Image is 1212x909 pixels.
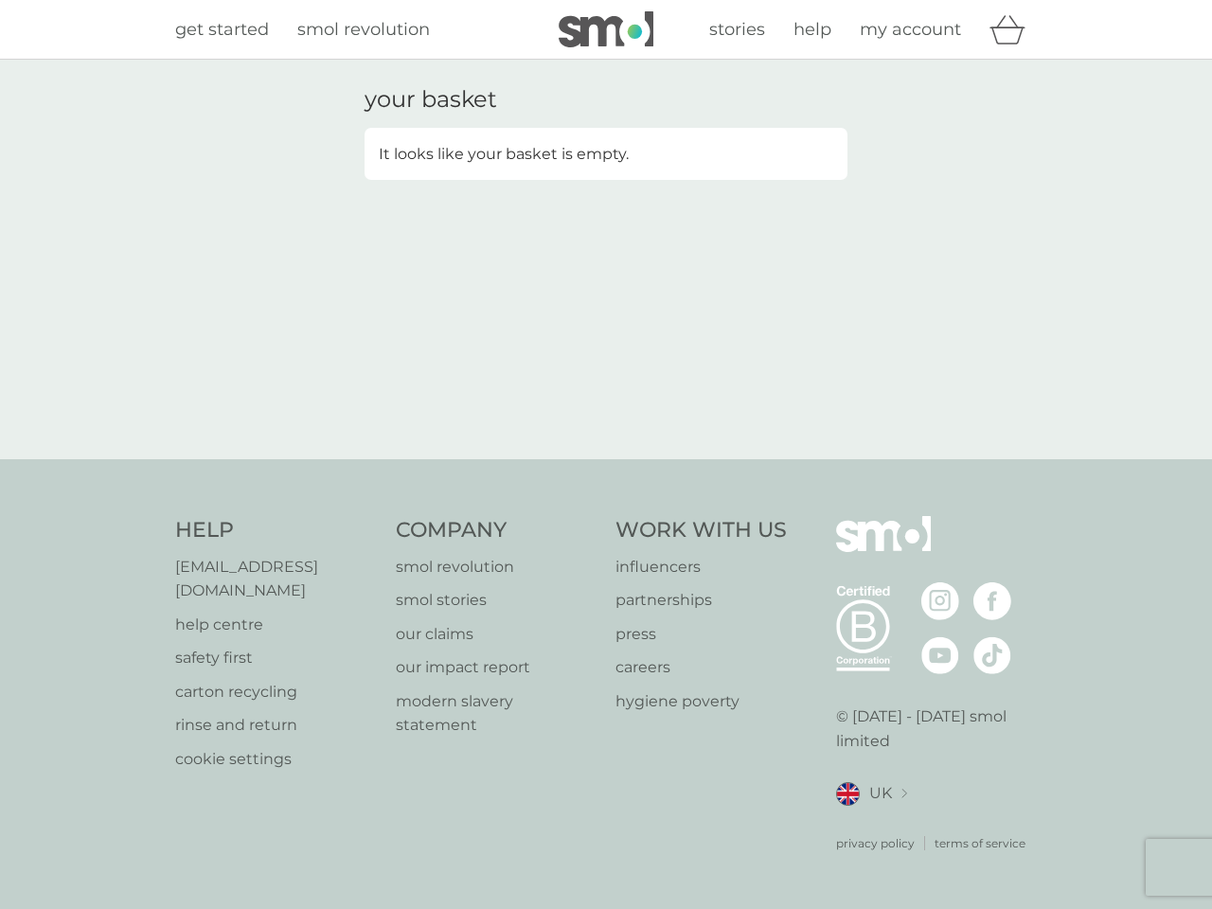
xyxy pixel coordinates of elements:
a: stories [709,16,765,44]
img: visit the smol Tiktok page [973,636,1011,674]
a: smol stories [396,588,597,613]
a: safety first [175,646,377,670]
p: It looks like your basket is empty. [379,142,629,167]
span: UK [869,781,892,806]
a: smol revolution [396,555,597,579]
a: hygiene poverty [615,689,787,714]
img: visit the smol Youtube page [921,636,959,674]
img: visit the smol Instagram page [921,582,959,620]
a: privacy policy [836,834,915,852]
img: select a new location [901,789,907,799]
img: smol [836,516,931,580]
h4: Help [175,516,377,545]
a: modern slavery statement [396,689,597,738]
a: partnerships [615,588,787,613]
img: visit the smol Facebook page [973,582,1011,620]
span: get started [175,19,269,40]
a: help [793,16,831,44]
a: our impact report [396,655,597,680]
h4: Work With Us [615,516,787,545]
img: UK flag [836,782,860,806]
a: terms of service [935,834,1025,852]
a: influencers [615,555,787,579]
a: rinse and return [175,713,377,738]
a: help centre [175,613,377,637]
a: careers [615,655,787,680]
a: my account [860,16,961,44]
a: carton recycling [175,680,377,704]
span: my account [860,19,961,40]
div: basket [989,10,1037,48]
img: smol [559,11,653,47]
p: © [DATE] - [DATE] smol limited [836,704,1038,753]
a: press [615,622,787,647]
span: stories [709,19,765,40]
h4: Company [396,516,597,545]
h3: your basket [365,86,497,114]
a: cookie settings [175,747,377,772]
a: smol revolution [297,16,430,44]
a: [EMAIL_ADDRESS][DOMAIN_NAME] [175,555,377,603]
span: smol revolution [297,19,430,40]
a: get started [175,16,269,44]
span: help [793,19,831,40]
a: our claims [396,622,597,647]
